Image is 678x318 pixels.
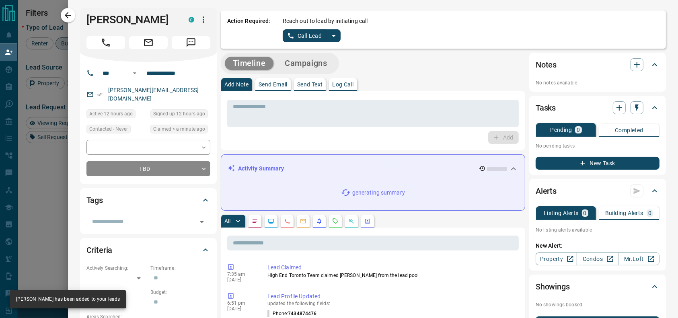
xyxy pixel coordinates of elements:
p: Send Text [297,82,323,87]
span: 7434874476 [288,311,316,316]
a: Property [536,252,577,265]
svg: Emails [300,218,306,224]
svg: Lead Browsing Activity [268,218,274,224]
a: Condos [577,252,618,265]
div: condos.ca [189,17,194,23]
a: [PERSON_NAME][EMAIL_ADDRESS][DOMAIN_NAME] [108,87,199,102]
p: Reach out to lead by initiating call [283,17,368,25]
p: Actively Searching: [86,265,146,272]
svg: Agent Actions [364,218,371,224]
span: Active 12 hours ago [89,110,133,118]
p: generating summary [352,189,405,197]
button: Open [196,216,208,228]
p: Add Note [224,82,249,87]
p: 0 [648,210,651,216]
button: Call Lead [283,29,327,42]
div: Activity Summary [228,161,518,176]
div: Showings [536,277,660,296]
a: Mr.Loft [618,252,660,265]
p: Completed [615,127,643,133]
button: Timeline [225,57,274,70]
p: Activity Summary [238,164,284,173]
p: No listing alerts available [536,226,660,234]
div: Tags [86,191,210,210]
svg: Notes [252,218,258,224]
svg: Listing Alerts [316,218,323,224]
button: New Task [536,157,660,170]
p: 0 [583,210,587,216]
svg: Opportunities [348,218,355,224]
div: Notes [536,55,660,74]
div: [PERSON_NAME] has been added to your leads [16,293,120,306]
span: Signed up 12 hours ago [153,110,205,118]
p: No pending tasks [536,140,660,152]
button: Campaigns [277,57,335,70]
h2: Tags [86,194,103,207]
p: Phone : [267,310,317,317]
p: No notes available [536,79,660,86]
p: Listing Alerts [544,210,579,216]
h2: Notes [536,58,557,71]
span: Email [129,36,168,49]
span: Message [172,36,210,49]
svg: Email Verified [97,92,103,97]
p: [DATE] [227,306,255,312]
p: Log Call [332,82,353,87]
p: Lead Profile Updated [267,292,516,301]
div: Fri Aug 15 2025 [150,125,210,136]
p: Search Range: [86,289,146,296]
p: New Alert: [536,242,660,250]
p: Lead Claimed [267,263,516,272]
div: Alerts [536,181,660,201]
span: Call [86,36,125,49]
h2: Showings [536,280,570,293]
p: No showings booked [536,301,660,308]
p: Pending [550,127,572,133]
p: [DATE] [227,277,255,283]
p: Budget: [150,289,210,296]
h2: Criteria [86,244,113,256]
p: 7:35 am [227,271,255,277]
span: Claimed < a minute ago [153,125,205,133]
p: All [224,218,231,224]
p: updated the following fields: [267,301,516,306]
div: Criteria [86,240,210,260]
button: Open [130,68,140,78]
p: Timeframe: [150,265,210,272]
svg: Calls [284,218,290,224]
svg: Requests [332,218,339,224]
p: Action Required: [227,17,271,42]
h2: Alerts [536,185,557,197]
p: Send Email [259,82,288,87]
div: TBD [86,161,210,176]
p: 0 [577,127,580,133]
p: High End Toronto Team claimed [PERSON_NAME] from the lead pool [267,272,516,279]
div: Tasks [536,98,660,117]
p: 6:51 pm [227,300,255,306]
div: split button [283,29,341,42]
div: Thu Aug 14 2025 [86,109,146,121]
h1: [PERSON_NAME] [86,13,177,26]
span: Contacted - Never [89,125,128,133]
h2: Tasks [536,101,556,114]
div: Thu Aug 14 2025 [150,109,210,121]
p: Building Alerts [605,210,643,216]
